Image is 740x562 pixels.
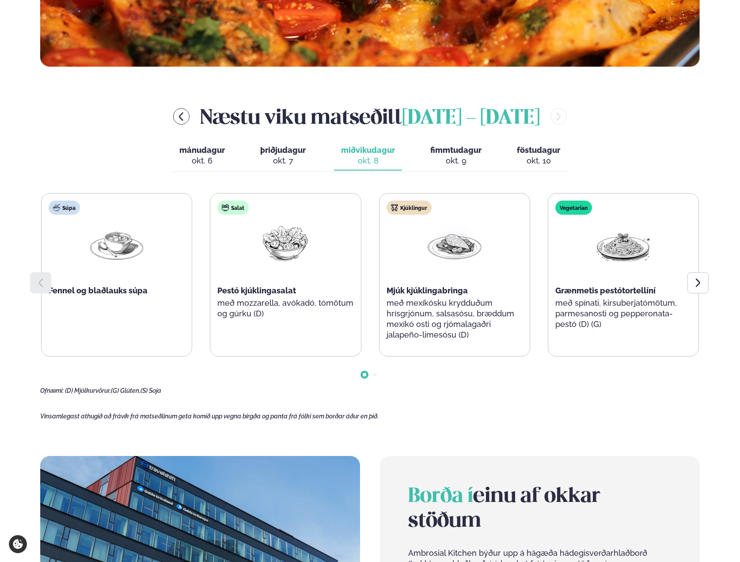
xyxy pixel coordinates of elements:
span: (G) Glúten, [111,387,140,394]
img: salad.svg [222,204,229,211]
p: með mexíkósku krydduðum hrísgrjónum, salsasósu, bræddum mexíkó osti og rjómalagaðri jalapeño-lime... [387,298,523,340]
div: okt. 9 [430,156,482,166]
img: Salad.png [257,222,314,263]
div: okt. 10 [517,156,560,166]
span: miðvikudagur [341,145,395,155]
div: Súpa [49,201,80,215]
span: Vinsamlegast athugið að frávik frá matseðlinum geta komið upp vegna birgða og panta frá fólki sem... [40,413,379,420]
span: Grænmetis pestótortellíní [555,286,656,295]
span: [DATE] - [DATE] [402,109,540,128]
span: Go to slide 1 [363,373,366,376]
img: Soup.png [88,222,145,263]
img: Spagetti.png [595,222,652,263]
h2: einu af okkar stöðum [408,484,672,534]
p: með spínati, kirsuberjatómötum, parmesanosti og pepperonata-pestó (D) (G) [555,298,691,330]
span: mánudagur [179,145,225,155]
button: menu-btn-right [550,108,567,125]
a: Cookie settings [9,535,27,553]
span: Ofnæmi: [40,387,64,394]
div: Kjúklingur [387,201,432,215]
button: menu-btn-left [173,108,190,125]
div: Salat [217,201,249,215]
span: föstudagur [517,145,560,155]
h2: Næstu viku matseðill [200,102,540,131]
span: (D) Mjólkurvörur, [65,387,111,394]
button: miðvikudagur okt. 8 [334,141,402,171]
span: (S) Soja [140,387,161,394]
p: með mozzarella, avókadó, tómötum og gúrku (D) [217,298,353,319]
span: Pestó kjúklingasalat [217,286,296,295]
button: þriðjudagur okt. 7 [253,141,313,171]
img: soup.svg [53,204,60,211]
span: Mjúk kjúklingabringa [387,286,468,295]
span: fimmtudagur [430,145,482,155]
img: Chicken-breast.png [426,222,483,263]
div: okt. 7 [260,156,306,166]
div: okt. 8 [341,156,395,166]
button: mánudagur okt. 6 [172,141,232,171]
button: fimmtudagur okt. 9 [423,141,489,171]
span: Borða í [408,487,473,506]
div: Vegetarian [555,201,592,215]
img: chicken.svg [391,204,398,211]
span: Go to slide 2 [373,373,377,376]
button: föstudagur okt. 10 [510,141,567,171]
div: okt. 6 [179,156,225,166]
span: þriðjudagur [260,145,306,155]
span: Fennel og blaðlauks súpa [49,286,148,295]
